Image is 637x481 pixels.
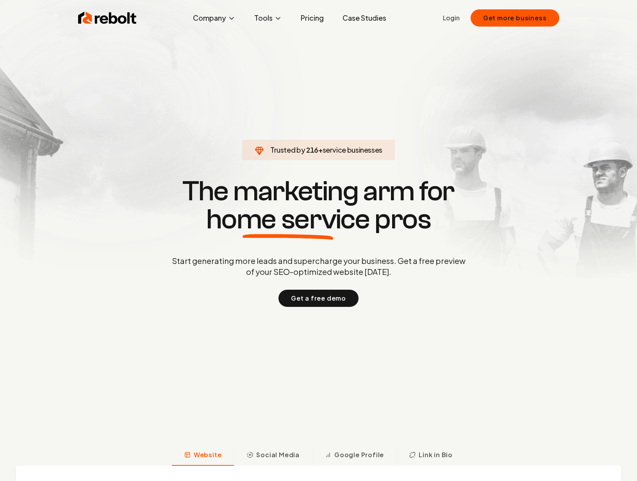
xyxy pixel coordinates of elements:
[312,445,396,466] button: Google Profile
[172,445,234,466] button: Website
[336,10,393,26] a: Case Studies
[396,445,465,466] button: Link in Bio
[256,450,300,460] span: Social Media
[131,177,506,233] h1: The marketing arm for pros
[443,13,460,23] a: Login
[278,290,359,307] button: Get a free demo
[294,10,330,26] a: Pricing
[419,450,453,460] span: Link in Bio
[334,450,384,460] span: Google Profile
[170,255,467,277] p: Start generating more leads and supercharge your business. Get a free preview of your SEO-optimiz...
[78,10,137,26] img: Rebolt Logo
[306,144,318,155] span: 216
[234,445,312,466] button: Social Media
[206,205,370,233] span: home service
[248,10,288,26] button: Tools
[187,10,242,26] button: Company
[323,145,383,154] span: service businesses
[270,145,305,154] span: Trusted by
[318,145,323,154] span: +
[471,9,559,27] button: Get more business
[194,450,222,460] span: Website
